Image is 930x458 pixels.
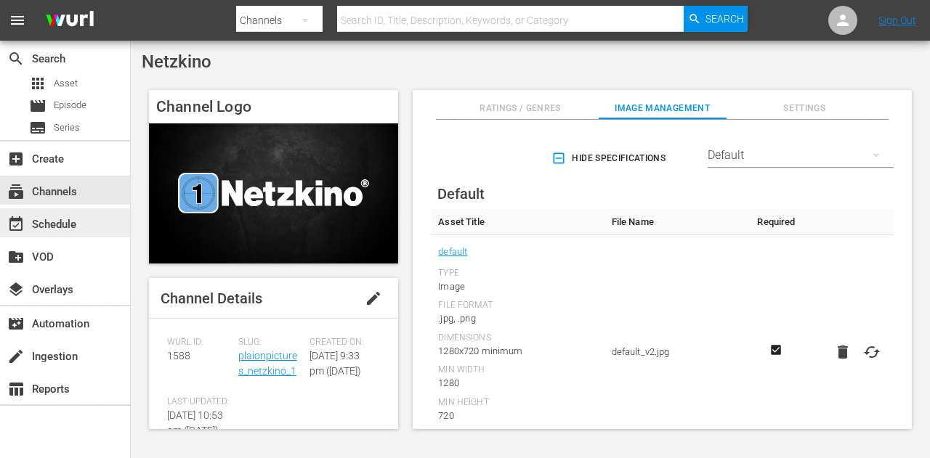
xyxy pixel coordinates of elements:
[54,120,80,135] span: Series
[7,380,25,398] span: Reports
[149,123,398,263] img: Netzkino
[705,6,744,32] span: Search
[238,350,297,377] a: plaionpictures_netzkino_1
[684,6,748,32] button: Search
[365,290,382,307] span: edit
[549,138,671,179] button: Hide Specifications
[438,332,597,344] div: Dimensions
[167,396,231,408] span: Last Updated:
[7,348,25,365] span: Ingestion
[54,98,86,113] span: Episode
[438,409,597,423] div: 720
[599,101,727,116] span: Image Management
[7,315,25,332] span: Automation
[7,150,25,168] span: Create
[438,279,597,294] div: Image
[767,343,785,356] svg: Required
[438,268,597,279] div: Type
[7,50,25,68] span: Search
[54,76,78,91] span: Asset
[310,337,373,348] span: Created On:
[29,119,46,136] span: Series
[456,101,584,116] span: Ratings / Genres
[7,281,25,298] span: Overlays
[35,4,105,38] img: ans4CAIJ8jUAAAAAAAAAAAAAAAAAAAAAAAAgQb4GAAAAAAAAAAAAAAAAAAAAAAAAJMjXAAAAAAAAAAAAAAAAAAAAAAAAgAT5G...
[438,376,597,390] div: 1280
[7,248,25,266] span: VOD
[167,337,231,348] span: Wurl ID:
[554,151,666,166] span: Hide Specifications
[167,350,190,361] span: 1588
[356,281,391,316] button: edit
[750,209,802,235] th: Required
[438,364,597,376] div: Min Width
[29,75,46,92] span: Asset
[149,90,398,123] h4: Channel Logo
[438,429,597,441] div: Aspect Ratio
[438,311,597,326] div: .jpg, .png
[878,15,916,26] a: Sign Out
[9,12,26,29] span: menu
[438,300,597,311] div: File Format
[438,242,467,261] a: default
[438,344,597,359] div: 1280x720 minimum
[29,97,46,115] span: Episode
[604,209,751,235] th: File Name
[142,52,211,72] span: Netzkino
[438,397,597,409] div: Min Height
[167,409,223,436] span: [DATE] 10:53 am ([DATE])
[238,337,302,348] span: Slug:
[7,183,25,200] span: Channels
[310,350,361,377] span: [DATE] 9:33 pm ([DATE])
[431,209,604,235] th: Asset Title
[161,290,262,307] span: Channel Details
[437,185,485,203] span: Default
[708,135,894,176] div: Default
[7,216,25,233] span: Schedule
[740,101,868,116] span: Settings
